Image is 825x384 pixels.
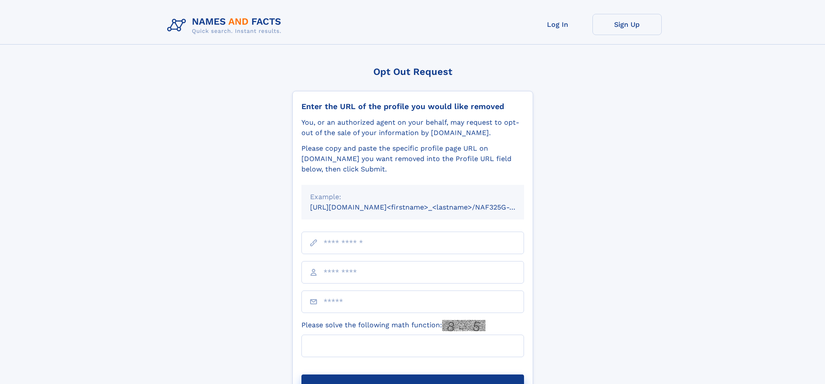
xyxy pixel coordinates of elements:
[301,320,485,331] label: Please solve the following math function:
[592,14,662,35] a: Sign Up
[164,14,288,37] img: Logo Names and Facts
[301,143,524,174] div: Please copy and paste the specific profile page URL on [DOMAIN_NAME] you want removed into the Pr...
[523,14,592,35] a: Log In
[301,102,524,111] div: Enter the URL of the profile you would like removed
[310,203,540,211] small: [URL][DOMAIN_NAME]<firstname>_<lastname>/NAF325G-xxxxxxxx
[301,117,524,138] div: You, or an authorized agent on your behalf, may request to opt-out of the sale of your informatio...
[292,66,533,77] div: Opt Out Request
[310,192,515,202] div: Example:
